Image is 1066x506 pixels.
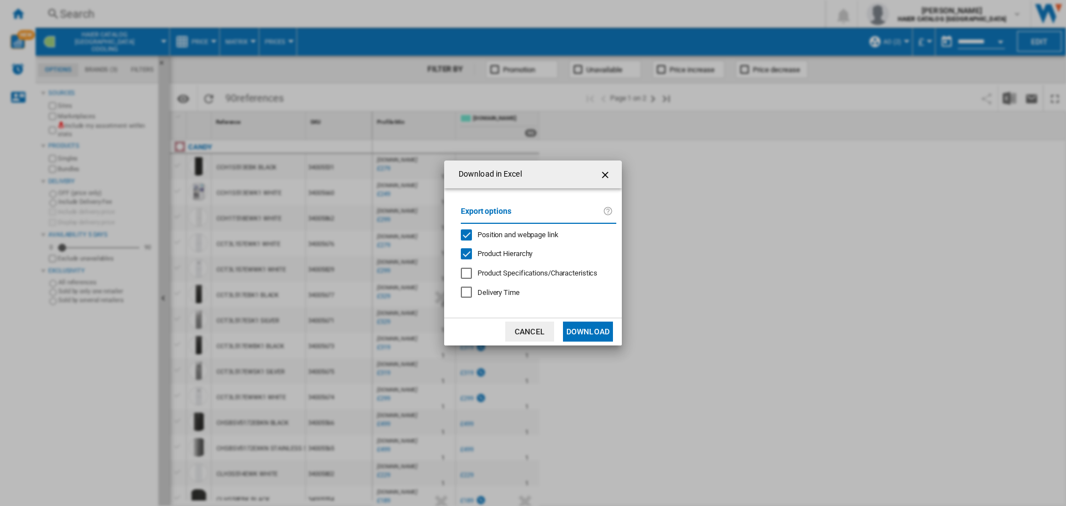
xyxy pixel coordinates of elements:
[477,231,559,239] span: Position and webpage link
[461,287,616,298] md-checkbox: Delivery Time
[461,249,607,259] md-checkbox: Product Hierarchy
[477,269,597,277] span: Product Specifications/Characteristics
[563,322,613,342] button: Download
[461,205,603,226] label: Export options
[595,163,617,186] button: getI18NText('BUTTONS.CLOSE_DIALOG')
[477,249,532,258] span: Product Hierarchy
[600,168,613,182] ng-md-icon: getI18NText('BUTTONS.CLOSE_DIALOG')
[461,229,607,240] md-checkbox: Position and webpage link
[505,322,554,342] button: Cancel
[453,169,522,180] h4: Download in Excel
[477,288,520,297] span: Delivery Time
[477,268,597,278] div: Only applies to Category View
